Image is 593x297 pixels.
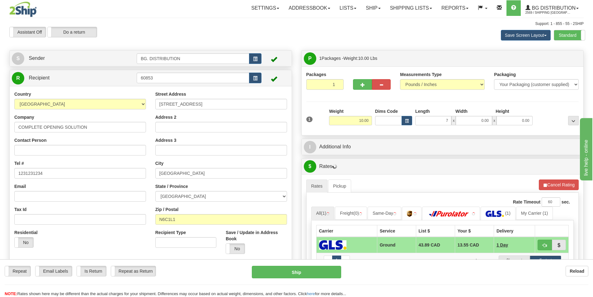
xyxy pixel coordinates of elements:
label: Width [455,108,468,114]
label: Contact Person [14,137,46,143]
a: Previous [324,256,333,265]
th: Your $ [455,225,494,237]
button: Cancel Rating [539,180,579,190]
th: Delivery [494,225,535,237]
div: Support: 1 - 855 - 55 - 2SHIP [9,21,584,26]
a: My Carrier [516,207,553,220]
div: ... [568,116,579,125]
label: Cheapest [499,256,530,265]
a: Reports [437,0,473,16]
img: UPS [407,211,412,217]
span: Weight: [343,56,377,61]
label: Dims Code [375,108,398,114]
label: Weight [329,108,343,114]
span: Lbs [370,56,378,61]
a: All [311,207,335,220]
th: List $ [416,225,455,237]
label: Street Address [155,91,186,97]
a: Rates [306,180,328,193]
th: Service [377,225,416,237]
button: Reload [566,266,588,276]
div: live help - online [5,4,58,11]
a: $Rates [304,160,581,173]
span: NOTE: [5,291,17,296]
label: Is Return [77,266,106,276]
iframe: chat widget [579,117,592,180]
input: Sender Id [137,53,249,64]
img: GLS Canada [319,240,347,250]
label: Company [14,114,34,120]
label: Address 2 [155,114,176,120]
img: tiny_red.gif [472,212,475,215]
a: 1 [332,256,341,265]
span: x [451,116,456,125]
span: P [304,52,316,65]
label: Residential [14,229,38,236]
span: R [12,72,24,84]
label: Length [415,108,430,114]
label: Fastest [530,256,561,265]
span: BG Distribution [530,5,576,11]
label: sec. [562,199,570,205]
a: Next [341,256,350,265]
a: S Sender [12,52,137,65]
span: 10.00 [358,56,369,61]
label: Assistant Off [10,27,46,37]
label: No [15,237,33,247]
label: Save / Update in Address Book [226,229,287,242]
label: Tel # [14,160,24,166]
th: Carrier [316,225,377,237]
input: Recipient Id [137,73,249,83]
span: Recipient [29,75,49,80]
span: I [304,141,316,153]
span: 1 Day [497,242,508,248]
button: Save Screen Layout [501,30,551,41]
label: Zip / Postal [155,206,179,213]
span: « [327,258,329,262]
input: Enter a location [155,99,287,109]
label: Tax Id [14,206,26,213]
label: Measurements Type [400,71,442,78]
span: (0) [354,211,359,216]
img: Purolator [427,211,471,217]
label: Email [14,183,26,189]
img: tiny_red.gif [393,212,396,215]
label: Order By: [442,256,494,264]
a: Pickup [328,180,351,193]
button: Ship [252,266,341,278]
span: Sender [29,55,45,61]
a: R Recipient [12,72,123,84]
img: tiny_red.gif [326,212,329,215]
span: 1 [319,56,322,61]
label: Packages [306,71,327,78]
label: Height [496,108,509,114]
a: Freight [335,207,367,220]
a: Settings [247,0,284,16]
span: 1 [306,117,313,122]
img: logo2569.jpg [9,2,37,17]
label: Standard [554,30,585,40]
span: S [12,52,24,65]
a: Addressbook [284,0,335,16]
a: P 1Packages -Weight:10.00 Lbs [304,52,581,65]
span: (1) [505,211,511,216]
span: 2569 / Shipping [GEOGRAPHIC_DATA] [525,10,572,16]
span: $ [304,160,316,173]
label: Repeat [5,266,31,276]
label: State / Province [155,183,188,189]
label: Rate Timeout [513,199,540,205]
td: Ground [377,237,416,253]
label: Address 3 [155,137,176,143]
a: Lists [335,0,361,16]
a: Ship [361,0,385,16]
b: Reload [570,269,584,274]
span: x [492,116,497,125]
label: Recipient Type [155,229,186,236]
span: Packages - [319,52,378,65]
label: Country [14,91,31,97]
label: Do a return [48,27,97,37]
a: Shipping lists [385,0,437,16]
a: BG Distribution 2569 / Shipping [GEOGRAPHIC_DATA] [521,0,583,16]
td: 43.89 CAD [416,237,455,253]
img: GLS Canada [486,211,504,217]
